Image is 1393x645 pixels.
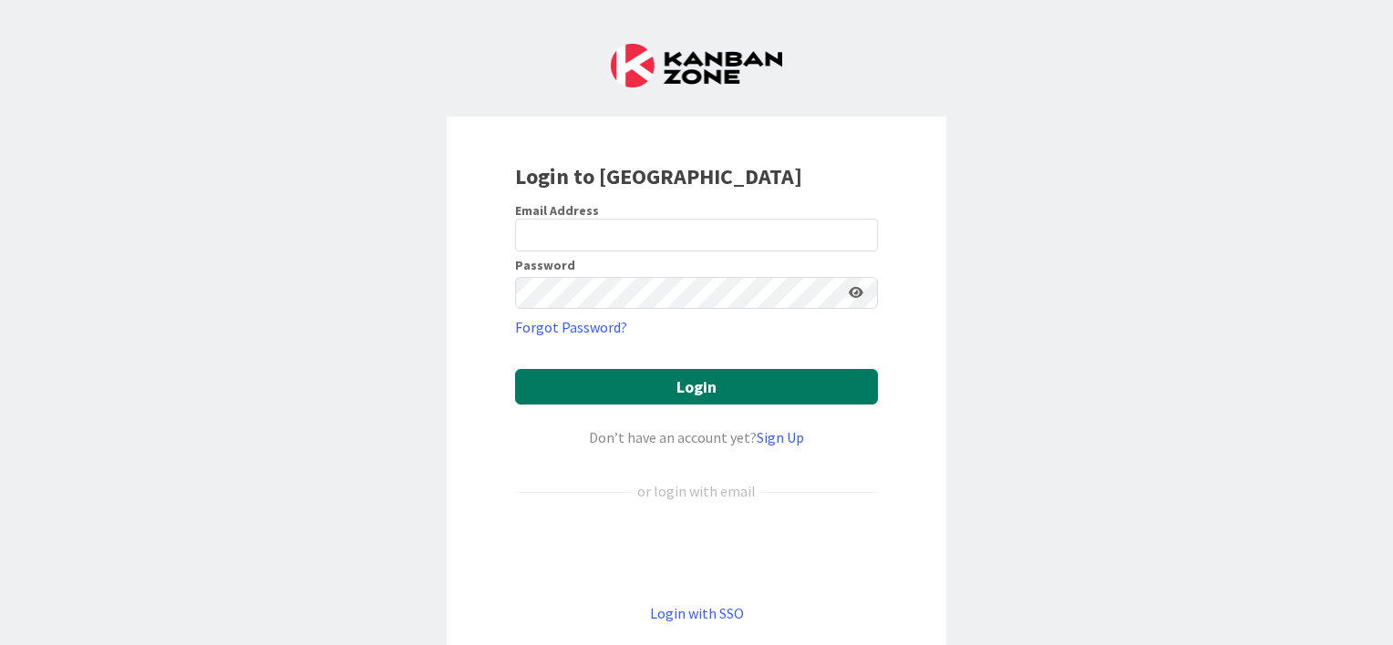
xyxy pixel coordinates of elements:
label: Email Address [515,202,599,219]
b: Login to [GEOGRAPHIC_DATA] [515,162,802,190]
div: or login with email [633,480,760,502]
iframe: Pulsante Accedi con Google [506,532,887,572]
label: Password [515,259,575,271]
button: Login [515,369,878,404]
div: Don’t have an account yet? [515,426,878,448]
a: Login with SSO [650,604,744,622]
a: Sign Up [757,428,804,446]
img: Kanban Zone [611,44,782,87]
a: Forgot Password? [515,316,627,338]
